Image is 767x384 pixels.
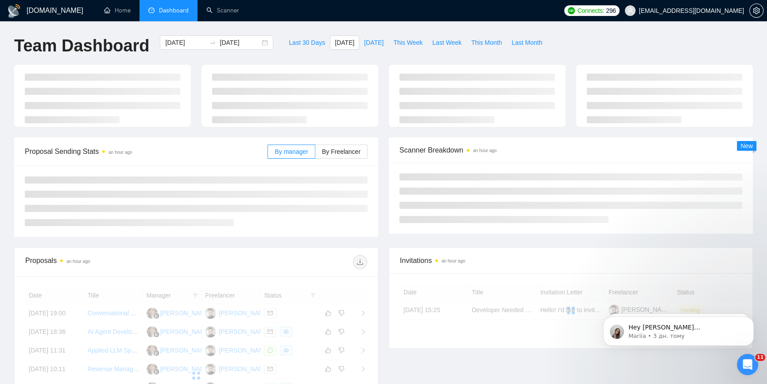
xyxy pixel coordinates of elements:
[393,38,422,47] span: This Week
[473,148,496,153] time: an hour ago
[330,35,359,50] button: [DATE]
[388,35,427,50] button: This Week
[25,146,267,157] span: Proposal Sending Stats
[104,7,131,14] a: homeHome
[627,8,633,14] span: user
[737,354,758,375] iframe: Intercom live chat
[442,259,465,263] time: an hour ago
[159,7,189,14] span: Dashboard
[7,4,21,18] img: logo
[209,39,216,46] span: to
[749,4,763,18] button: setting
[148,7,155,13] span: dashboard
[568,7,575,14] img: upwork-logo.png
[206,7,239,14] a: searchScanner
[209,39,216,46] span: swap-right
[25,255,196,269] div: Proposals
[399,145,742,156] span: Scanner Breakdown
[466,35,507,50] button: This Month
[364,38,383,47] span: [DATE]
[740,142,753,149] span: New
[577,6,604,16] span: Connects:
[284,35,330,50] button: Last 30 Days
[590,298,767,360] iframe: Intercom notifications повідомлення
[14,35,149,56] h1: Team Dashboard
[108,150,132,155] time: an hour ago
[275,148,308,155] span: By manager
[471,38,502,47] span: This Month
[220,38,260,47] input: End date
[750,7,763,14] span: setting
[606,6,616,16] span: 296
[749,7,763,14] a: setting
[432,38,461,47] span: Last Week
[165,38,205,47] input: Start date
[322,148,360,155] span: By Freelancer
[511,38,542,47] span: Last Month
[755,354,765,361] span: 11
[66,259,90,264] time: an hour ago
[400,255,742,266] span: Invitations
[507,35,547,50] button: Last Month
[335,38,354,47] span: [DATE]
[359,35,388,50] button: [DATE]
[289,38,325,47] span: Last 30 Days
[427,35,466,50] button: Last Week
